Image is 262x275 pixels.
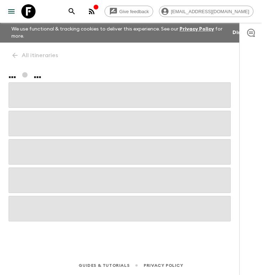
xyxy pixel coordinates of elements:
[116,9,153,14] span: Give feedback
[231,28,253,38] button: Dismiss
[9,68,231,82] h1: ... ...
[180,27,214,32] a: Privacy Policy
[9,23,231,43] p: We use functional & tracking cookies to deliver this experience. See our for more.
[65,4,79,18] button: search adventures
[167,9,253,14] span: [EMAIL_ADDRESS][DOMAIN_NAME]
[105,6,153,17] a: Give feedback
[159,6,253,17] div: [EMAIL_ADDRESS][DOMAIN_NAME]
[4,4,18,18] button: menu
[79,262,129,269] a: Guides & Tutorials
[144,262,183,269] a: Privacy Policy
